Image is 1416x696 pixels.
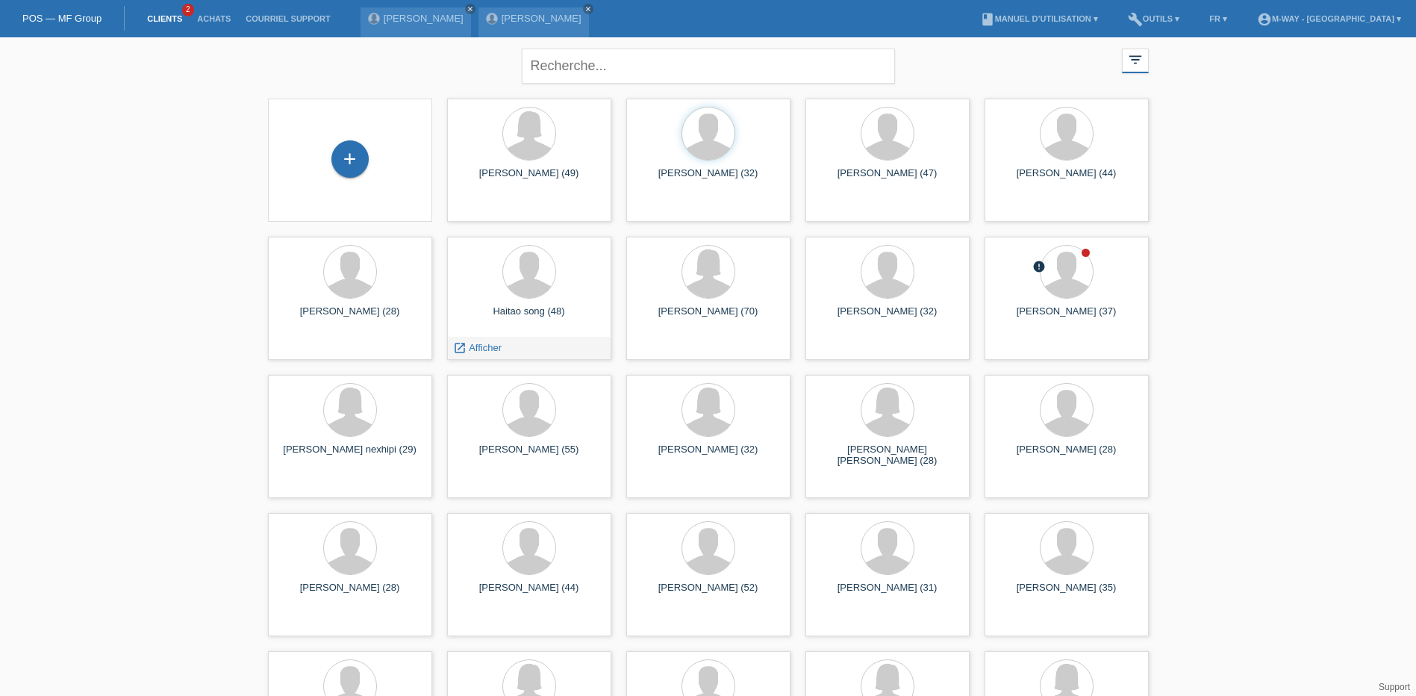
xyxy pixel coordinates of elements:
a: Achats [190,14,238,23]
div: [PERSON_NAME] (28) [280,305,420,329]
a: launch Afficher [453,342,502,353]
a: Clients [140,14,190,23]
a: Support [1379,682,1410,692]
div: [PERSON_NAME] (47) [817,167,958,191]
div: [PERSON_NAME] (28) [280,582,420,606]
i: build [1128,12,1143,27]
i: launch [453,341,467,355]
div: [PERSON_NAME] (32) [817,305,958,329]
div: [PERSON_NAME] nexhipi (29) [280,444,420,467]
a: [PERSON_NAME] [502,13,581,24]
a: POS — MF Group [22,13,102,24]
div: [PERSON_NAME] (37) [996,305,1137,329]
div: [PERSON_NAME] (49) [459,167,599,191]
div: [PERSON_NAME] (44) [996,167,1137,191]
a: [PERSON_NAME] [384,13,464,24]
div: [PERSON_NAME] (32) [638,444,779,467]
div: Non confirmé, en cours [1032,260,1046,276]
a: bookManuel d’utilisation ▾ [973,14,1105,23]
span: 2 [182,4,194,16]
div: Haitao song (48) [459,305,599,329]
i: close [584,5,592,13]
i: account_circle [1257,12,1272,27]
a: account_circlem-way - [GEOGRAPHIC_DATA] ▾ [1250,14,1409,23]
input: Recherche... [522,49,895,84]
div: [PERSON_NAME] (52) [638,582,779,606]
a: close [465,4,475,14]
a: buildOutils ▾ [1120,14,1187,23]
a: Courriel Support [238,14,337,23]
div: Enregistrer le client [332,146,368,172]
div: [PERSON_NAME] (55) [459,444,599,467]
div: [PERSON_NAME] (28) [996,444,1137,467]
i: close [467,5,474,13]
span: Afficher [469,342,502,353]
div: [PERSON_NAME] (35) [996,582,1137,606]
a: FR ▾ [1202,14,1235,23]
i: book [980,12,995,27]
i: error [1032,260,1046,273]
i: filter_list [1127,52,1144,68]
div: [PERSON_NAME] [PERSON_NAME] (28) [817,444,958,467]
div: [PERSON_NAME] (32) [638,167,779,191]
a: close [583,4,593,14]
div: [PERSON_NAME] (70) [638,305,779,329]
div: [PERSON_NAME] (31) [817,582,958,606]
div: [PERSON_NAME] (44) [459,582,599,606]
